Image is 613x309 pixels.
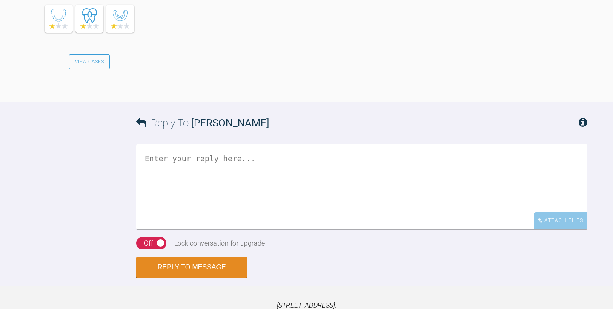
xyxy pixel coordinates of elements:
a: View Cases [69,54,110,69]
div: Off [144,238,153,249]
div: Attach Files [534,212,587,229]
button: Reply to Message [136,257,247,278]
h3: Reply To [136,115,269,131]
div: Lock conversation for upgrade [174,238,265,249]
span: [PERSON_NAME] [191,117,269,129]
